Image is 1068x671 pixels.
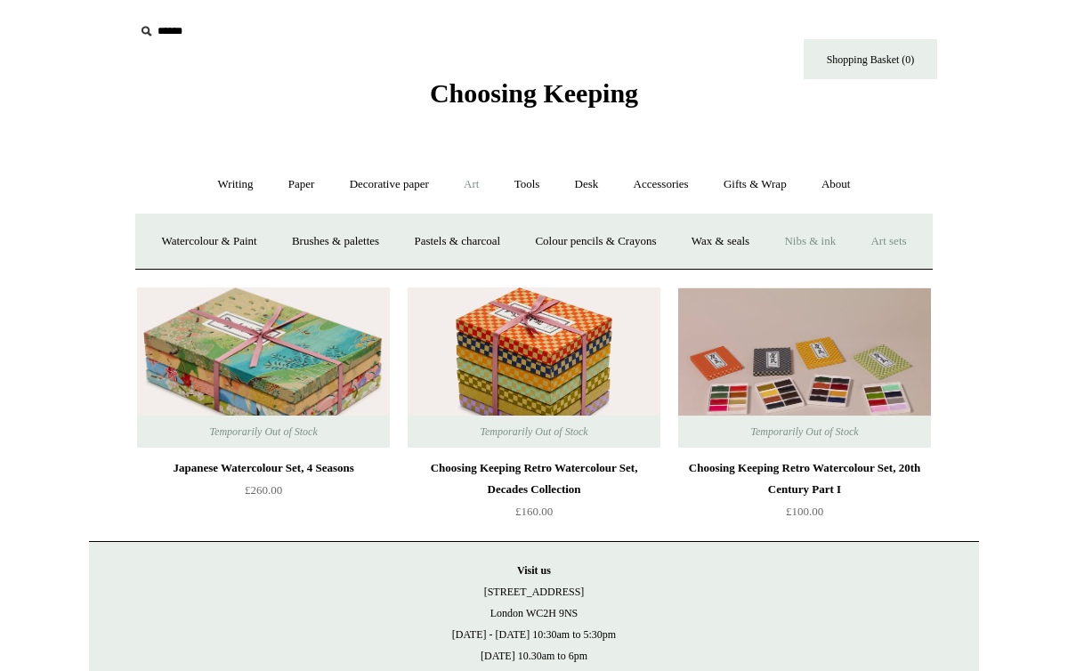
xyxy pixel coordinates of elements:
span: £160.00 [515,505,553,518]
a: Art [448,161,495,208]
a: Japanese Watercolour Set, 4 Seasons Japanese Watercolour Set, 4 Seasons Temporarily Out of Stock [137,287,390,448]
a: Choosing Keeping Retro Watercolour Set, 20th Century Part I £100.00 [678,457,931,530]
a: Japanese Watercolour Set, 4 Seasons £260.00 [137,457,390,530]
a: Gifts & Wrap [708,161,803,208]
a: Shopping Basket (0) [804,39,937,79]
a: Desk [559,161,615,208]
div: Choosing Keeping Retro Watercolour Set, 20th Century Part I [683,457,926,500]
span: Temporarily Out of Stock [191,416,335,448]
a: Choosing Keeping [430,93,638,105]
a: Tools [498,161,556,208]
div: Japanese Watercolour Set, 4 Seasons [142,457,385,479]
span: £260.00 [245,483,282,497]
img: Choosing Keeping Retro Watercolour Set, 20th Century Part I [678,287,931,448]
a: Accessories [618,161,705,208]
a: Wax & seals [676,218,765,265]
img: Japanese Watercolour Set, 4 Seasons [137,287,390,448]
span: Temporarily Out of Stock [732,416,876,448]
a: Pastels & charcoal [398,218,516,265]
strong: Visit us [517,564,551,577]
a: Choosing Keeping Retro Watercolour Set, Decades Collection Choosing Keeping Retro Watercolour Set... [408,287,660,448]
span: £100.00 [786,505,823,518]
a: Art sets [854,218,922,265]
a: About [805,161,867,208]
a: Brushes & palettes [276,218,395,265]
a: Colour pencils & Crayons [519,218,672,265]
a: Writing [202,161,270,208]
a: Paper [272,161,331,208]
img: Choosing Keeping Retro Watercolour Set, Decades Collection [408,287,660,448]
a: Decorative paper [334,161,445,208]
a: Watercolour & Paint [145,218,272,265]
span: Choosing Keeping [430,78,638,108]
a: Nibs & ink [768,218,852,265]
a: Choosing Keeping Retro Watercolour Set, Decades Collection £160.00 [408,457,660,530]
div: Choosing Keeping Retro Watercolour Set, Decades Collection [412,457,656,500]
span: Temporarily Out of Stock [462,416,605,448]
a: Choosing Keeping Retro Watercolour Set, 20th Century Part I Choosing Keeping Retro Watercolour Se... [678,287,931,448]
